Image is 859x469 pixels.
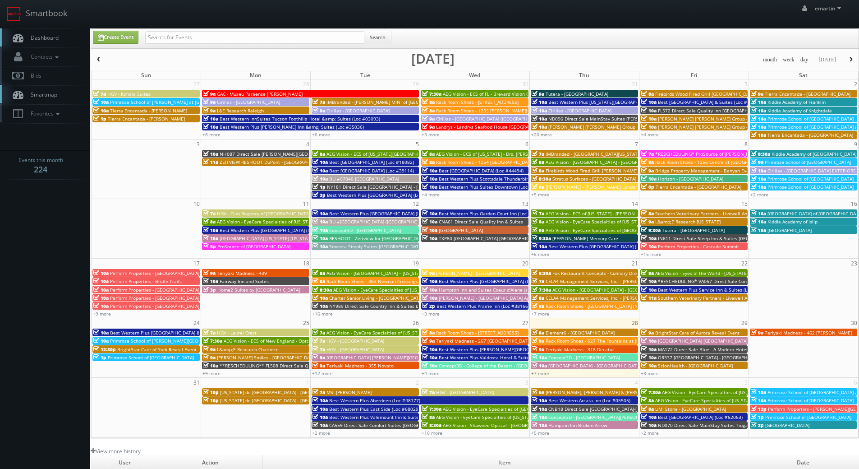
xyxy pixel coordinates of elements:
[364,31,391,44] button: Search
[532,151,544,157] span: 7a
[641,131,659,138] a: +4 more
[548,107,611,114] span: Cirillas - [GEOGRAPHIC_DATA]
[641,91,654,97] span: 8a
[751,159,763,165] span: 9a
[532,159,544,165] span: 8a
[117,346,197,353] span: BrightStar Care of York Reveal Event
[7,7,21,21] img: smartbook-logo.png
[329,167,414,174] span: Best [GEOGRAPHIC_DATA] (Loc #39114)
[641,107,657,114] span: 10a
[658,116,838,122] span: [PERSON_NAME] [PERSON_NAME] Group - [GEOGRAPHIC_DATA] - [STREET_ADDRESS]
[110,303,199,309] span: Perform Properties - [GEOGRAPHIC_DATA]
[767,218,818,225] span: Kiddie Academy of Islip
[439,218,523,225] span: CNA61 Direct Sale Quality Inn & Suites
[641,270,654,276] span: 8a
[546,151,658,157] span: iMBranded - [GEOGRAPHIC_DATA][US_STATE] Toyota
[765,91,850,97] span: Tierra Encantada - [GEOGRAPHIC_DATA]
[220,159,375,165] span: ZEITVIEW RESHOOT DuPont - [GEOGRAPHIC_DATA], [GEOGRAPHIC_DATA]
[767,132,853,138] span: Tierra Encantada - [GEOGRAPHIC_DATA]
[751,91,763,97] span: 9a
[655,167,758,174] span: Bridge Property Management - Banyan Everton
[641,210,654,217] span: 8a
[93,295,109,301] span: 10a
[422,210,437,217] span: 10a
[422,311,440,317] a: +3 more
[312,338,325,344] span: 7a
[203,278,218,284] span: 10a
[312,227,328,233] span: 10a
[546,346,614,353] span: Teriyaki Madness - 318 Decatur
[641,116,657,122] span: 10a
[760,54,780,65] button: month
[531,251,549,257] a: +6 more
[548,116,662,122] span: ND096 Direct Sale MainStay Suites [PERSON_NAME]
[93,287,109,293] span: 10a
[312,99,325,105] span: 7a
[765,159,851,165] span: Primrose School of [GEOGRAPHIC_DATA]
[26,110,62,117] span: Favorites
[767,99,826,105] span: Kiddie Academy of Franklin
[751,167,766,174] span: 10a
[751,227,766,233] span: 10a
[422,295,437,301] span: 10a
[326,99,453,105] span: iMBranded - [PERSON_NAME] MINI of [GEOGRAPHIC_DATA]
[532,167,544,174] span: 8a
[312,330,325,336] span: 7a
[532,303,544,309] span: 8a
[532,99,547,105] span: 10a
[443,91,576,97] span: AEG Vision - ECS of FL - Brevard Vision Care - [PERSON_NAME]
[326,346,384,353] span: HGV - [GEOGRAPHIC_DATA]
[203,91,216,97] span: 9a
[641,99,657,105] span: 10a
[312,270,325,276] span: 8a
[658,235,783,241] span: IN611 Direct Sale Sleep Inn & Suites [GEOGRAPHIC_DATA]
[546,167,638,174] span: Firebirds Wood Fired Grill [PERSON_NAME]
[655,330,740,336] span: BrightStar Care of Aurora Reveal Event
[548,124,775,130] span: [PERSON_NAME] [PERSON_NAME] Group - [PERSON_NAME] - 712 [PERSON_NAME] Trove [PERSON_NAME]
[658,338,748,344] span: [GEOGRAPHIC_DATA] [GEOGRAPHIC_DATA]
[662,227,725,233] span: Tutera - [GEOGRAPHIC_DATA]
[655,151,760,157] span: *RESCHEDULING* ProSource of [PERSON_NAME]
[422,99,435,105] span: 8a
[203,330,216,336] span: 7a
[422,107,435,114] span: 8a
[439,176,575,182] span: Best Western Plus Scottsdale Thunderbird Suites (Loc #03156)
[422,218,437,225] span: 10a
[436,303,529,309] span: Best Western Plus Prairie Inn (Loc #38166)
[203,235,218,241] span: 10a
[546,303,654,309] span: Rack Room Shoes - [GEOGRAPHIC_DATA] (No Rush)
[548,243,663,250] span: Best Western Plus [GEOGRAPHIC_DATA] (Loc #05665)
[751,124,766,130] span: 10a
[326,151,436,157] span: AEG Vision - ECS of [US_STATE][GEOGRAPHIC_DATA]
[326,354,452,361] span: [GEOGRAPHIC_DATA] [PERSON_NAME][GEOGRAPHIC_DATA]
[531,191,549,198] a: +5 more
[312,184,326,190] span: 1p
[546,330,615,336] span: Element6 - [GEOGRAPHIC_DATA]
[439,210,546,217] span: Best Western Plus Garden Court Inn (Loc #05224)
[422,227,437,233] span: 10a
[532,346,544,353] span: 9a
[422,151,435,157] span: 8a
[751,107,766,114] span: 10a
[312,311,333,317] a: +16 more
[532,235,551,241] span: 9:30a
[329,295,423,301] span: Charter Senior Living - [GEOGRAPHIC_DATA]
[333,287,512,293] span: AEG Vision - EyeCare Specialties of [US_STATE][PERSON_NAME] Eyecare Associates
[439,278,553,284] span: Best Western Plus [GEOGRAPHIC_DATA] (Loc #11187)
[203,159,218,165] span: 11a
[26,34,59,42] span: Dashboard
[532,338,544,344] span: 8a
[326,278,440,284] span: Rack Room Shoes - 363 Newnan Crossings (No Rush)
[422,167,437,174] span: 10a
[312,159,328,165] span: 10a
[422,338,435,344] span: 9a
[329,243,423,250] span: Sonesta Simply Suites [GEOGRAPHIC_DATA]
[422,124,435,130] span: 9a
[751,184,766,190] span: 10a
[532,218,544,225] span: 8a
[658,287,803,293] span: Best Western Plus Service Inn & Suites (Loc #61094) WHITE GLOVE
[108,116,185,122] span: Tierra Encantada - [PERSON_NAME]
[655,270,792,276] span: AEG Vision - Eyes of the World - [US_STATE][GEOGRAPHIC_DATA]
[93,311,111,317] a: +9 more
[110,99,239,105] span: Primrose School of [PERSON_NAME] at [GEOGRAPHIC_DATA]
